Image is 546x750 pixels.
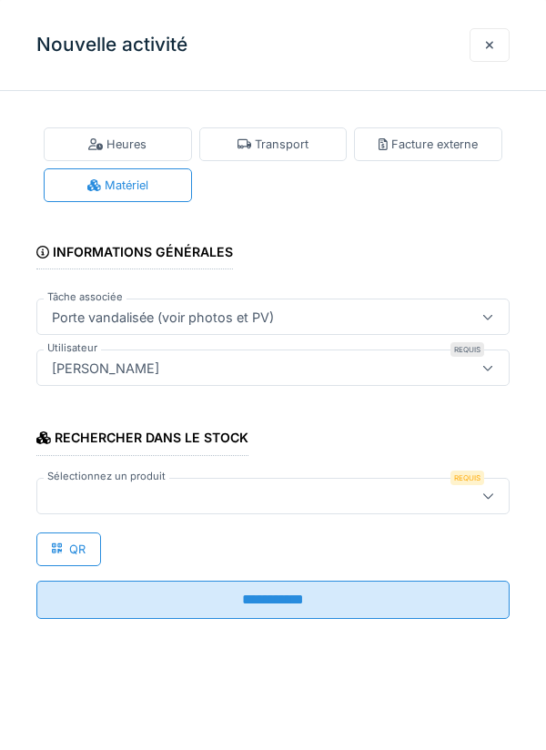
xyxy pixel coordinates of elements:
[379,136,478,153] div: Facture externe
[44,289,126,305] label: Tâche associée
[36,532,101,566] div: QR
[450,471,484,485] div: Requis
[36,238,233,269] div: Informations générales
[45,358,167,378] div: [PERSON_NAME]
[44,469,169,484] label: Sélectionnez un produit
[87,177,147,194] div: Matériel
[36,34,187,56] h3: Nouvelle activité
[450,342,484,357] div: Requis
[238,136,309,153] div: Transport
[36,424,248,455] div: Rechercher dans le stock
[88,136,147,153] div: Heures
[44,340,101,356] label: Utilisateur
[45,307,281,327] div: Porte vandalisée (voir photos et PV)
